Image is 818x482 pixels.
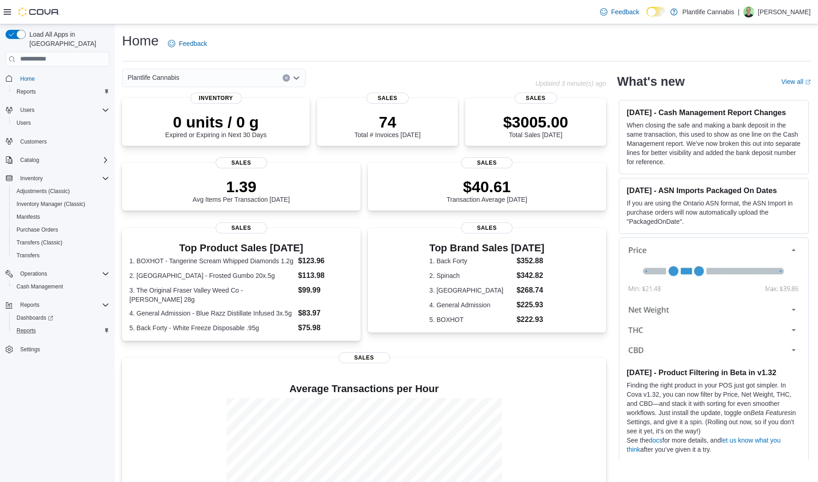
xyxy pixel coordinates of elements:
[293,74,300,82] button: Open list of options
[627,436,801,454] p: See the for more details, and after you’ve given it a try.
[13,117,34,128] a: Users
[165,113,267,139] div: Expired or Expiring in Next 30 Days
[129,256,295,266] dt: 1. BOXHOT - Tangerine Scream Whipped Diamonds 1.2g
[17,327,36,334] span: Reports
[20,270,47,277] span: Operations
[738,6,740,17] p: |
[17,73,109,84] span: Home
[20,106,34,114] span: Users
[298,285,353,296] dd: $99.99
[20,156,39,164] span: Catalog
[20,138,47,145] span: Customers
[17,188,70,195] span: Adjustments (Classic)
[17,268,51,279] button: Operations
[13,186,73,197] a: Adjustments (Classic)
[617,74,684,89] h2: What's new
[461,157,512,168] span: Sales
[429,286,513,295] dt: 3. [GEOGRAPHIC_DATA]
[129,286,295,304] dt: 3. The Original Fraser Valley Weed Co - [PERSON_NAME] 28g
[298,270,353,281] dd: $113.98
[13,86,39,97] a: Reports
[13,186,109,197] span: Adjustments (Classic)
[429,271,513,280] dt: 2. Spinach
[429,300,513,310] dt: 4. General Admission
[517,255,545,266] dd: $352.88
[2,343,113,356] button: Settings
[17,88,36,95] span: Reports
[13,237,109,248] span: Transfers (Classic)
[17,343,109,355] span: Settings
[758,6,811,17] p: [PERSON_NAME]
[13,325,39,336] a: Reports
[13,211,109,222] span: Manifests
[13,211,44,222] a: Manifests
[781,78,811,85] a: View allExternal link
[129,271,295,280] dt: 2. [GEOGRAPHIC_DATA] - Frosted Gumbo 20x.5g
[429,243,545,254] h3: Top Brand Sales [DATE]
[367,93,409,104] span: Sales
[13,86,109,97] span: Reports
[17,173,109,184] span: Inventory
[17,200,85,208] span: Inventory Manager (Classic)
[9,249,113,262] button: Transfers
[805,79,811,85] svg: External link
[17,299,109,310] span: Reports
[9,324,113,337] button: Reports
[298,255,353,266] dd: $123.96
[17,136,50,147] a: Customers
[517,314,545,325] dd: $222.93
[17,155,43,166] button: Catalog
[9,223,113,236] button: Purchase Orders
[13,281,109,292] span: Cash Management
[627,186,801,195] h3: [DATE] - ASN Imports Packaged On Dates
[129,383,599,394] h4: Average Transactions per Hour
[13,224,62,235] a: Purchase Orders
[517,285,545,296] dd: $268.74
[515,93,557,104] span: Sales
[2,267,113,280] button: Operations
[17,73,39,84] a: Home
[216,157,267,168] span: Sales
[627,108,801,117] h3: [DATE] - Cash Management Report Changes
[298,322,353,333] dd: $75.98
[751,409,791,416] em: Beta Features
[17,105,38,116] button: Users
[13,312,109,323] span: Dashboards
[429,256,513,266] dt: 1. Back Forty
[298,308,353,319] dd: $83.97
[646,7,666,17] input: Dark Mode
[446,177,527,196] p: $40.61
[13,199,89,210] a: Inventory Manager (Classic)
[17,213,40,221] span: Manifests
[17,268,109,279] span: Operations
[17,239,62,246] span: Transfers (Classic)
[122,32,159,50] h1: Home
[6,68,109,380] nav: Complex example
[13,237,66,248] a: Transfers (Classic)
[611,7,639,17] span: Feedback
[649,437,662,444] a: docs
[9,211,113,223] button: Manifests
[743,6,754,17] div: Nolan Carter
[517,299,545,310] dd: $225.93
[9,311,113,324] a: Dashboards
[2,172,113,185] button: Inventory
[2,104,113,116] button: Users
[13,325,109,336] span: Reports
[129,323,295,332] dt: 5. Back Forty - White Freeze Disposable .95g
[26,30,109,48] span: Load All Apps in [GEOGRAPHIC_DATA]
[354,113,420,139] div: Total # Invoices [DATE]
[13,250,43,261] a: Transfers
[627,199,801,226] p: If you are using the Ontario ASN format, the ASN Import in purchase orders will now automatically...
[179,39,207,48] span: Feedback
[2,72,113,85] button: Home
[596,3,643,21] a: Feedback
[129,243,353,254] h3: Top Product Sales [DATE]
[17,155,109,166] span: Catalog
[129,309,295,318] dt: 4. General Admission - Blue Razz Distillate Infused 3x.5g
[216,222,267,233] span: Sales
[9,116,113,129] button: Users
[9,85,113,98] button: Reports
[20,346,40,353] span: Settings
